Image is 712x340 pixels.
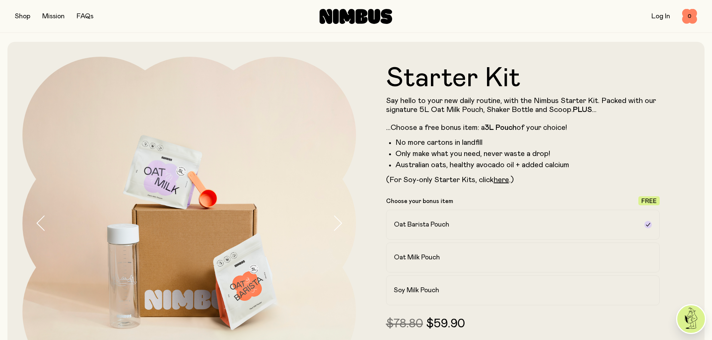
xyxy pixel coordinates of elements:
a: Log In [651,13,670,20]
strong: 3L [485,124,494,131]
span: $78.80 [386,318,423,330]
p: (For Soy-only Starter Kits, click .) [386,175,660,184]
li: Only make what you need, never waste a drop! [395,149,660,158]
li: Australian oats, healthy avocado oil + added calcium [395,160,660,169]
h1: Starter Kit [386,65,660,92]
button: 0 [682,9,697,24]
li: No more cartons in landfill [395,138,660,147]
span: $59.90 [426,318,465,330]
p: Choose your bonus item [386,197,453,205]
a: here [494,176,509,184]
h2: Soy Milk Pouch [394,286,439,295]
strong: PLUS [573,106,592,113]
p: Say hello to your new daily routine, with the Nimbus Starter Kit. Packed with our signature 5L Oa... [386,96,660,132]
img: agent [677,305,705,333]
strong: Pouch [496,124,517,131]
a: FAQs [77,13,93,20]
span: Free [641,198,657,204]
a: Mission [42,13,65,20]
h2: Oat Milk Pouch [394,253,440,262]
h2: Oat Barista Pouch [394,220,449,229]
